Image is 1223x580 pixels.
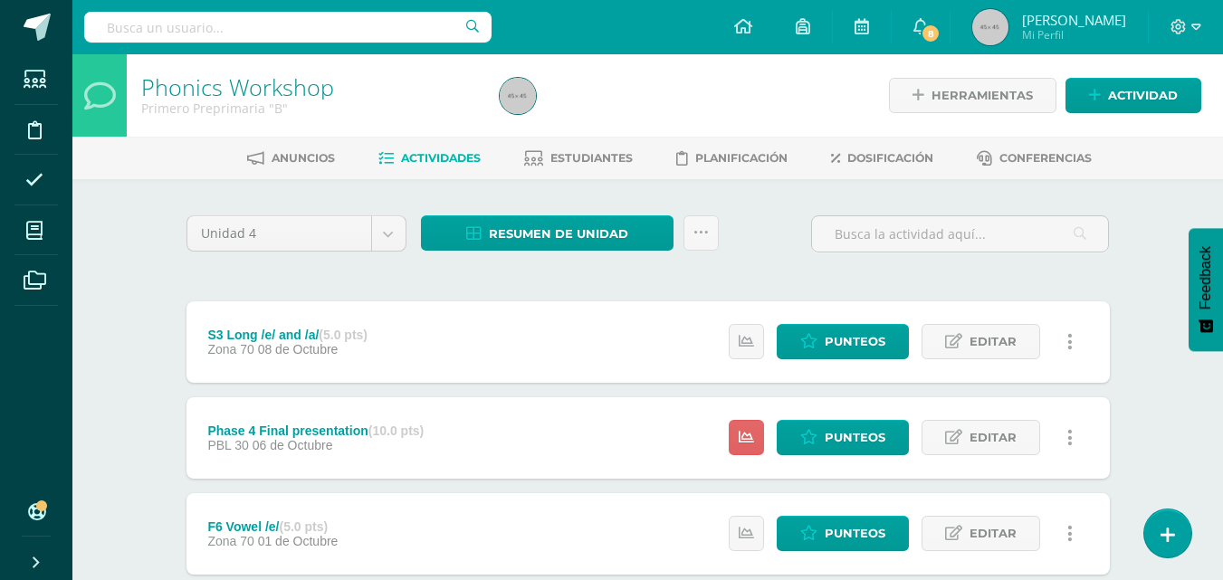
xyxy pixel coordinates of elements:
div: Primero Preprimaria 'B' [141,100,478,117]
div: S3 Long /e/ and /a/ [207,328,368,342]
a: Anuncios [247,144,335,173]
span: Anuncios [272,151,335,165]
a: Punteos [777,324,909,359]
input: Busca la actividad aquí... [812,216,1108,252]
span: Editar [970,421,1017,454]
img: 45x45 [972,9,1008,45]
button: Feedback - Mostrar encuesta [1189,228,1223,351]
a: Planificación [676,144,788,173]
span: Feedback [1198,246,1214,309]
span: Unidad 4 [201,216,358,251]
span: Editar [970,517,1017,550]
span: 01 de Octubre [258,534,339,548]
strong: (5.0 pts) [319,328,368,342]
a: Dosificación [831,144,933,173]
span: Conferencias [999,151,1092,165]
div: F6 Vowel /e/ [207,519,338,534]
a: Estudiantes [524,144,633,173]
a: Punteos [777,420,909,455]
span: 08 de Octubre [258,342,339,357]
a: Conferencias [977,144,1092,173]
span: Actividad [1108,79,1178,112]
span: 06 de Octubre [253,438,333,452]
span: Editar [970,325,1017,358]
span: 8 [921,24,941,43]
strong: (5.0 pts) [280,519,329,534]
input: Busca un usuario... [84,12,492,43]
a: Actividad [1065,78,1201,113]
span: Punteos [825,421,885,454]
a: Unidad 4 [187,216,406,251]
img: 45x45 [500,78,536,114]
a: Resumen de unidad [421,215,674,251]
h1: Phonics Workshop [141,74,478,100]
span: Punteos [825,325,885,358]
div: Phase 4 Final presentation [207,423,424,438]
span: Estudiantes [550,151,633,165]
a: Herramientas [889,78,1056,113]
span: Herramientas [932,79,1033,112]
span: Mi Perfil [1022,27,1126,43]
span: PBL 30 [207,438,248,452]
span: Dosificación [847,151,933,165]
a: Actividades [378,144,481,173]
strong: (10.0 pts) [368,423,424,438]
span: Planificación [695,151,788,165]
span: [PERSON_NAME] [1022,11,1126,29]
a: Punteos [777,516,909,551]
span: Punteos [825,517,885,550]
span: Resumen de unidad [489,217,628,251]
span: Zona 70 [207,342,253,357]
a: Phonics Workshop [141,71,334,102]
span: Actividades [401,151,481,165]
span: Zona 70 [207,534,253,548]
